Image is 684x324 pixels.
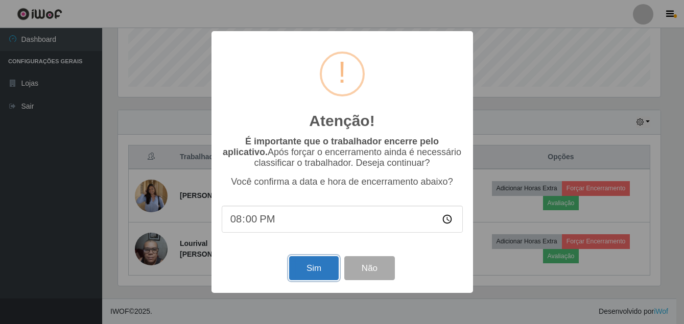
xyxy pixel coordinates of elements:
[222,136,463,168] p: Após forçar o encerramento ainda é necessário classificar o trabalhador. Deseja continuar?
[344,256,395,280] button: Não
[222,177,463,187] p: Você confirma a data e hora de encerramento abaixo?
[309,112,374,130] h2: Atenção!
[289,256,339,280] button: Sim
[223,136,439,157] b: É importante que o trabalhador encerre pelo aplicativo.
